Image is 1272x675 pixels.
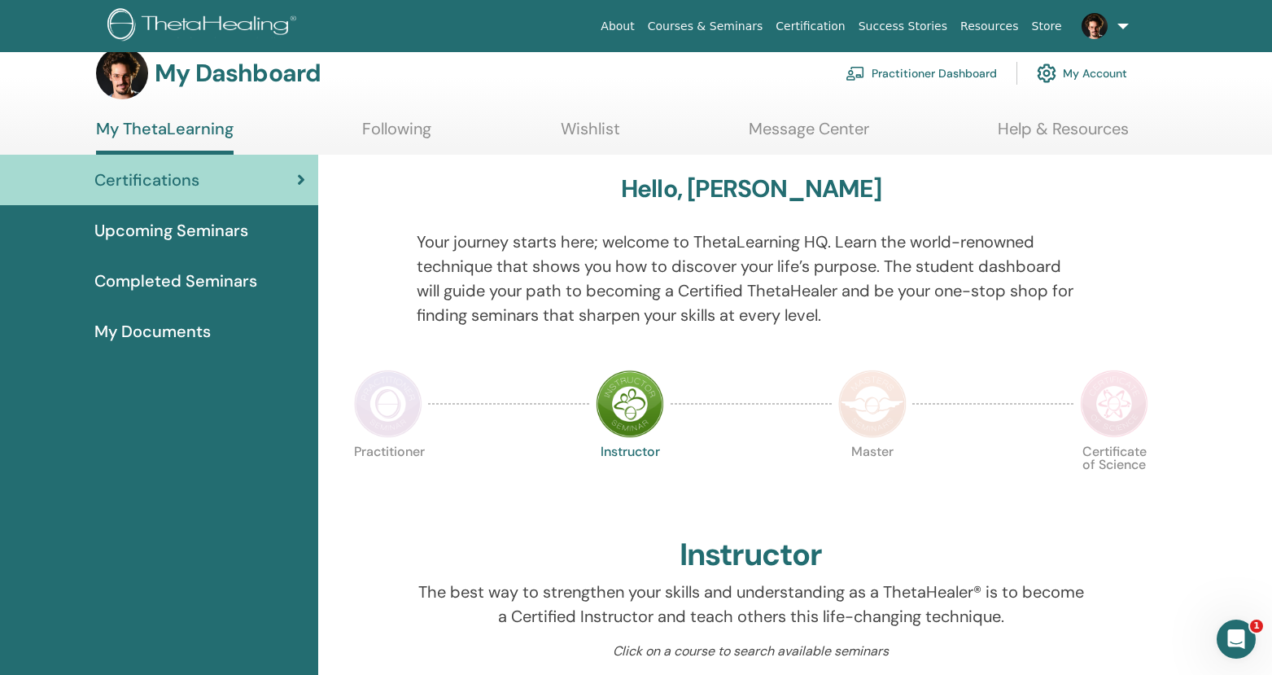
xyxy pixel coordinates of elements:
[594,11,640,42] a: About
[417,230,1086,327] p: Your journey starts here; welcome to ThetaLearning HQ. Learn the world-renowned technique that sh...
[846,66,865,81] img: chalkboard-teacher.svg
[1082,13,1108,39] img: default.jpg
[94,218,248,243] span: Upcoming Seminars
[354,370,422,438] img: Practitioner
[1250,620,1263,633] span: 1
[838,445,907,514] p: Master
[1025,11,1069,42] a: Store
[846,55,997,91] a: Practitioner Dashboard
[417,580,1086,629] p: The best way to strengthen your skills and understanding as a ThetaHealer® is to become a Certifi...
[680,537,822,574] h2: Instructor
[954,11,1025,42] a: Resources
[998,119,1129,151] a: Help & Resources
[96,47,148,99] img: default.jpg
[852,11,954,42] a: Success Stories
[362,119,431,151] a: Following
[107,8,302,45] img: logo.png
[749,119,869,151] a: Message Center
[155,59,321,88] h3: My Dashboard
[96,119,234,155] a: My ThetaLearning
[1217,620,1256,659] iframe: Intercom live chat
[94,319,211,344] span: My Documents
[621,174,881,204] h3: Hello, [PERSON_NAME]
[354,445,422,514] p: Practitioner
[1037,59,1056,87] img: cog.svg
[596,370,664,438] img: Instructor
[561,119,620,151] a: Wishlist
[1080,370,1148,438] img: Certificate of Science
[94,168,199,192] span: Certifications
[1037,55,1127,91] a: My Account
[596,445,664,514] p: Instructor
[641,11,770,42] a: Courses & Seminars
[94,269,257,293] span: Completed Seminars
[417,642,1086,661] p: Click on a course to search available seminars
[1080,445,1148,514] p: Certificate of Science
[838,370,907,438] img: Master
[769,11,851,42] a: Certification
